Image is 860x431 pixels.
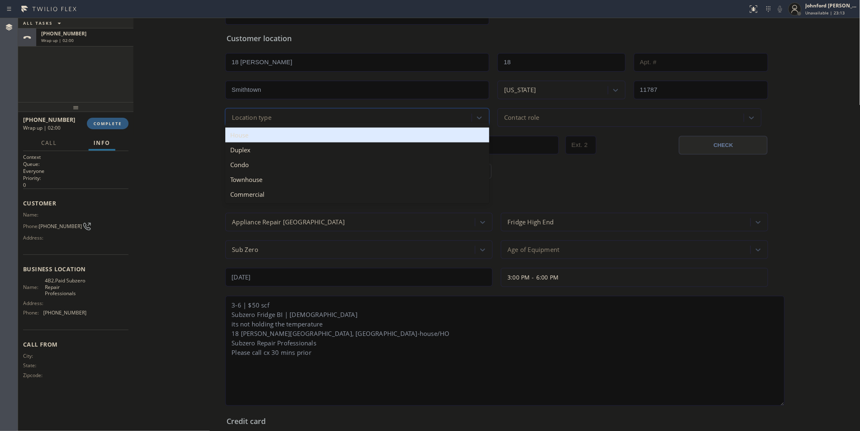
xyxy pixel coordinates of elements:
button: CHECK [679,136,768,155]
span: 3:00 PM [507,273,530,281]
input: Apt. # [634,53,769,72]
button: COMPLETE [87,118,129,129]
span: 4B2.Paid Subzero Repair Professionals [45,277,86,296]
span: [PHONE_NUMBER] [43,310,86,316]
span: - [532,273,534,281]
div: Duplex [225,142,489,157]
span: Phone: [23,223,39,229]
span: Zipcode: [23,372,45,378]
p: 0 [23,182,129,189]
span: Business location [23,265,129,273]
span: [PHONE_NUMBER] [39,223,82,229]
div: Credit card [227,416,767,427]
button: Info [89,135,115,151]
span: 6:00 PM [536,273,559,281]
span: COMPLETE [93,121,122,126]
button: Mute [774,3,786,15]
button: Call [36,135,62,151]
span: Wrap up | 02:00 [23,124,61,131]
span: Call [41,139,57,147]
h2: Queue: [23,161,129,168]
span: Address: [23,300,45,306]
div: Townhouse [225,172,489,187]
span: [PHONE_NUMBER] [23,116,75,123]
div: Appliance Repair [GEOGRAPHIC_DATA] [232,217,345,227]
span: Unavailable | 23:13 [806,10,845,16]
textarea: 3-6 | $50 scf Subzero Fridge BI | [DEMOGRAPHIC_DATA] its not holding the temperature 18 [PERSON_N... [225,296,785,406]
div: Age of Equipment [507,245,559,254]
div: Location type [232,113,271,122]
h2: Priority: [23,175,129,182]
div: Condo [225,157,489,172]
p: Everyone [23,168,129,175]
span: Address: [23,235,45,241]
span: Name: [23,284,45,290]
span: State: [23,362,45,368]
h1: Context [23,154,129,161]
span: City: [23,353,45,359]
div: Contact role [504,113,539,122]
span: [PHONE_NUMBER] [41,30,86,37]
input: Street # [498,53,626,72]
input: Address [225,53,489,72]
span: Phone: [23,310,43,316]
span: Name: [23,212,45,218]
span: Info [93,139,110,147]
div: Fridge High End [507,217,554,227]
input: Ext. 2 [566,136,596,154]
input: ZIP [634,81,769,99]
span: Customer [23,199,129,207]
div: [US_STATE] [504,85,536,95]
div: Johnford [PERSON_NAME] [806,2,858,9]
div: Commercial [225,187,489,202]
input: City [225,81,489,99]
span: Call From [23,340,129,348]
div: Sub Zero [232,245,258,254]
span: Wrap up | 02:00 [41,37,74,43]
input: - choose date - [225,268,493,287]
div: Customer location [227,33,767,44]
button: ALL TASKS [18,18,69,28]
div: House [225,128,489,142]
span: ALL TASKS [23,20,53,26]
